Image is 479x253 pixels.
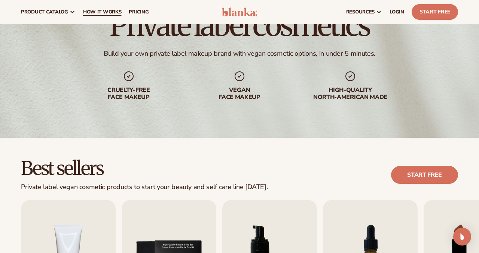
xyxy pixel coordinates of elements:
div: Open Intercom Messenger [453,228,471,246]
h1: Private label cosmetics [110,10,370,40]
div: Cruelty-free face makeup [81,87,177,101]
span: How It Works [83,9,122,15]
div: Private label vegan cosmetic products to start your beauty and self care line [DATE]. [21,183,268,191]
span: product catalog [21,9,68,15]
div: High-quality North-american made [302,87,398,101]
span: LOGIN [390,9,404,15]
img: logo [222,7,257,16]
a: Start Free [412,4,458,20]
span: pricing [129,9,149,15]
div: Build your own private label makeup brand with vegan cosmetic options, in under 5 minutes. [104,49,375,58]
h2: Best sellers [21,159,268,179]
a: Start free [391,166,458,184]
span: resources [346,9,375,15]
div: Vegan face makeup [192,87,287,101]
